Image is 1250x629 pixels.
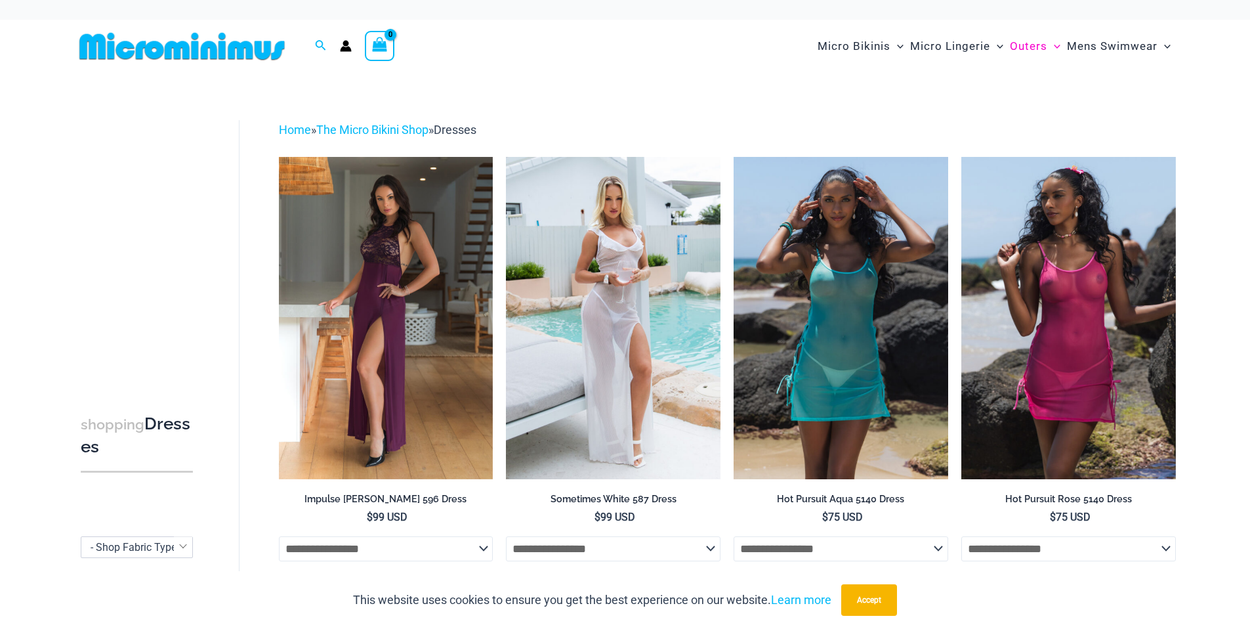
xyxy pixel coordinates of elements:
[91,541,177,553] span: - Shop Fabric Type
[841,584,897,616] button: Accept
[812,24,1177,68] nav: Site Navigation
[1157,30,1171,63] span: Menu Toggle
[734,157,948,479] a: Hot Pursuit Aqua 5140 Dress 01Hot Pursuit Aqua 5140 Dress 06Hot Pursuit Aqua 5140 Dress 06
[506,493,720,510] a: Sometimes White 587 Dress
[594,511,600,523] span: $
[365,31,395,61] a: View Shopping Cart, empty
[961,493,1176,506] h2: Hot Pursuit Rose 5140 Dress
[279,493,493,506] h2: Impulse [PERSON_NAME] 596 Dress
[367,511,373,523] span: $
[1047,30,1060,63] span: Menu Toggle
[818,30,890,63] span: Micro Bikinis
[81,413,193,458] h3: Dresses
[1050,511,1056,523] span: $
[367,511,407,523] bdi: 99 USD
[961,157,1176,479] a: Hot Pursuit Rose 5140 Dress 01Hot Pursuit Rose 5140 Dress 12Hot Pursuit Rose 5140 Dress 12
[506,157,720,479] img: Sometimes White 587 Dress 08
[279,157,493,479] a: Impulse Berry 596 Dress 02Impulse Berry 596 Dress 03Impulse Berry 596 Dress 03
[1010,30,1047,63] span: Outers
[890,30,904,63] span: Menu Toggle
[315,38,327,54] a: Search icon link
[594,511,635,523] bdi: 99 USD
[907,26,1007,66] a: Micro LingerieMenu ToggleMenu Toggle
[734,493,948,506] h2: Hot Pursuit Aqua 5140 Dress
[910,30,990,63] span: Micro Lingerie
[279,493,493,510] a: Impulse [PERSON_NAME] 596 Dress
[81,536,193,558] span: - Shop Fabric Type
[81,537,192,557] span: - Shop Fabric Type
[81,416,144,433] span: shopping
[1067,30,1157,63] span: Mens Swimwear
[353,590,831,610] p: This website uses cookies to ensure you get the best experience on our website.
[316,123,428,137] a: The Micro Bikini Shop
[961,157,1176,479] img: Hot Pursuit Rose 5140 Dress 01
[74,32,290,61] img: MM SHOP LOGO FLAT
[1007,26,1064,66] a: OutersMenu ToggleMenu Toggle
[771,593,831,607] a: Learn more
[1050,511,1091,523] bdi: 75 USD
[279,123,476,137] span: » »
[822,511,828,523] span: $
[81,110,199,372] iframe: TrustedSite Certified
[734,493,948,510] a: Hot Pursuit Aqua 5140 Dress
[279,123,311,137] a: Home
[734,157,948,479] img: Hot Pursuit Aqua 5140 Dress 01
[340,40,352,52] a: Account icon link
[1064,26,1174,66] a: Mens SwimwearMenu ToggleMenu Toggle
[814,26,907,66] a: Micro BikinisMenu ToggleMenu Toggle
[506,157,720,479] a: Sometimes White 587 Dress 08Sometimes White 587 Dress 09Sometimes White 587 Dress 09
[506,493,720,506] h2: Sometimes White 587 Dress
[961,493,1176,510] a: Hot Pursuit Rose 5140 Dress
[990,30,1003,63] span: Menu Toggle
[434,123,476,137] span: Dresses
[822,511,863,523] bdi: 75 USD
[279,157,493,479] img: Impulse Berry 596 Dress 02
